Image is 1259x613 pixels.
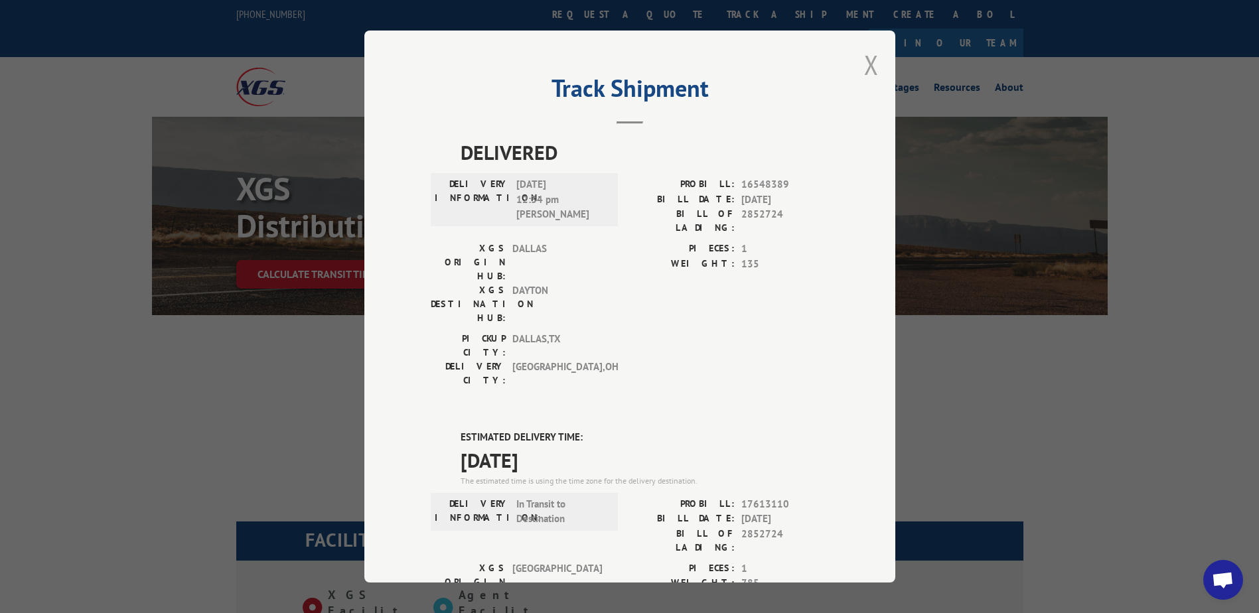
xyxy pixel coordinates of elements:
[741,527,829,555] span: 2852724
[741,207,829,235] span: 2852724
[431,332,506,360] label: PICKUP CITY:
[630,257,735,272] label: WEIGHT:
[516,177,606,222] span: [DATE] 12:34 pm [PERSON_NAME]
[435,497,510,527] label: DELIVERY INFORMATION:
[512,360,602,387] span: [GEOGRAPHIC_DATA] , OH
[741,192,829,208] span: [DATE]
[431,561,506,603] label: XGS ORIGIN HUB:
[516,497,606,527] span: In Transit to Destination
[741,241,829,257] span: 1
[431,360,506,387] label: DELIVERY CITY:
[630,497,735,512] label: PROBILL:
[461,445,829,475] span: [DATE]
[741,257,829,272] span: 135
[512,241,602,283] span: DALLAS
[741,511,829,527] span: [DATE]
[512,283,602,325] span: DAYTON
[512,561,602,603] span: [GEOGRAPHIC_DATA]
[431,241,506,283] label: XGS ORIGIN HUB:
[431,283,506,325] label: XGS DESTINATION HUB:
[630,177,735,192] label: PROBILL:
[435,177,510,222] label: DELIVERY INFORMATION:
[512,332,602,360] span: DALLAS , TX
[431,79,829,104] h2: Track Shipment
[630,241,735,257] label: PIECES:
[741,561,829,577] span: 1
[630,192,735,208] label: BILL DATE:
[461,430,829,445] label: ESTIMATED DELIVERY TIME:
[461,475,829,487] div: The estimated time is using the time zone for the delivery destination.
[741,497,829,512] span: 17613110
[630,576,735,591] label: WEIGHT:
[461,137,829,167] span: DELIVERED
[630,511,735,527] label: BILL DATE:
[1203,560,1243,600] a: Open chat
[864,47,879,82] button: Close modal
[630,527,735,555] label: BILL OF LADING:
[630,561,735,577] label: PIECES:
[630,207,735,235] label: BILL OF LADING:
[741,177,829,192] span: 16548389
[741,576,829,591] span: 785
